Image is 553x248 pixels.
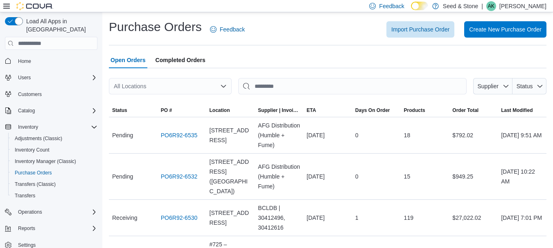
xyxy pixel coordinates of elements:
[18,58,31,65] span: Home
[352,104,401,117] button: Days On Order
[15,89,97,99] span: Customers
[449,127,498,143] div: $792.02
[404,107,425,114] span: Products
[15,192,35,199] span: Transfers
[401,104,449,117] button: Products
[8,156,101,167] button: Inventory Manager (Classic)
[355,172,359,181] span: 0
[23,17,97,34] span: Load All Apps in [GEOGRAPHIC_DATA]
[18,225,35,232] span: Reports
[111,52,146,68] span: Open Orders
[488,1,494,11] span: AK
[303,104,352,117] button: ETA
[15,207,45,217] button: Operations
[15,170,52,176] span: Purchase Orders
[307,107,316,114] span: ETA
[11,179,97,189] span: Transfers (Classic)
[498,104,546,117] button: Last Modified
[258,107,300,114] span: Supplier | Invoice Number
[498,210,546,226] div: [DATE] 7:01 PM
[15,223,38,233] button: Reports
[220,25,245,34] span: Feedback
[15,106,38,116] button: Catalog
[15,158,76,165] span: Inventory Manager (Classic)
[449,104,498,117] button: Order Total
[15,135,62,142] span: Adjustments (Classic)
[15,73,34,83] button: Users
[2,206,101,218] button: Operations
[303,127,352,143] div: [DATE]
[15,122,41,132] button: Inventory
[2,72,101,83] button: Users
[11,134,65,143] a: Adjustments (Classic)
[15,207,97,217] span: Operations
[11,168,55,178] a: Purchase Orders
[303,210,352,226] div: [DATE]
[112,107,127,114] span: Status
[255,104,303,117] button: Supplier | Invoice Number
[303,168,352,185] div: [DATE]
[210,125,252,145] span: [STREET_ADDRESS]
[8,190,101,201] button: Transfers
[18,107,35,114] span: Catalog
[498,163,546,190] div: [DATE] 10:22 AM
[238,78,467,94] input: This is a search bar. After typing your query, hit enter to filter the results lower in the page.
[443,1,478,11] p: Seed & Stone
[161,107,172,114] span: PO #
[161,130,198,140] a: PO6R92-6535
[2,55,101,67] button: Home
[112,172,133,181] span: Pending
[478,83,499,89] span: Supplier
[355,130,359,140] span: 0
[255,200,303,236] div: BCLDB | 30412496, 30412616
[161,213,198,223] a: PO6R92-6530
[11,156,97,166] span: Inventory Manager (Classic)
[2,223,101,234] button: Reports
[498,127,546,143] div: [DATE] 9:51 AM
[112,130,133,140] span: Pending
[464,21,546,38] button: Create New Purchase Order
[517,83,533,89] span: Status
[11,168,97,178] span: Purchase Orders
[15,223,97,233] span: Reports
[11,145,97,155] span: Inventory Count
[210,208,252,228] span: [STREET_ADDRESS]
[391,25,449,34] span: Import Purchase Order
[355,213,359,223] span: 1
[11,134,97,143] span: Adjustments (Classic)
[207,21,248,38] a: Feedback
[499,1,546,11] p: [PERSON_NAME]
[11,191,38,201] a: Transfers
[15,56,34,66] a: Home
[501,107,533,114] span: Last Modified
[11,179,59,189] a: Transfers (Classic)
[109,104,158,117] button: Status
[15,122,97,132] span: Inventory
[404,130,411,140] span: 18
[452,107,479,114] span: Order Total
[8,133,101,144] button: Adjustments (Classic)
[11,145,53,155] a: Inventory Count
[8,144,101,156] button: Inventory Count
[449,210,498,226] div: $27,022.02
[8,167,101,179] button: Purchase Orders
[469,25,542,34] span: Create New Purchase Order
[486,1,496,11] div: Arun Kumar
[18,124,38,130] span: Inventory
[156,52,205,68] span: Completed Orders
[16,2,53,10] img: Cova
[355,107,390,114] span: Days On Order
[379,2,404,10] span: Feedback
[15,89,45,99] a: Customers
[2,105,101,116] button: Catalog
[404,172,411,181] span: 15
[11,156,79,166] a: Inventory Manager (Classic)
[18,74,31,81] span: Users
[2,88,101,100] button: Customers
[481,1,483,11] p: |
[18,209,42,215] span: Operations
[8,179,101,190] button: Transfers (Classic)
[206,104,255,117] button: Location
[386,21,454,38] button: Import Purchase Order
[210,107,230,114] div: Location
